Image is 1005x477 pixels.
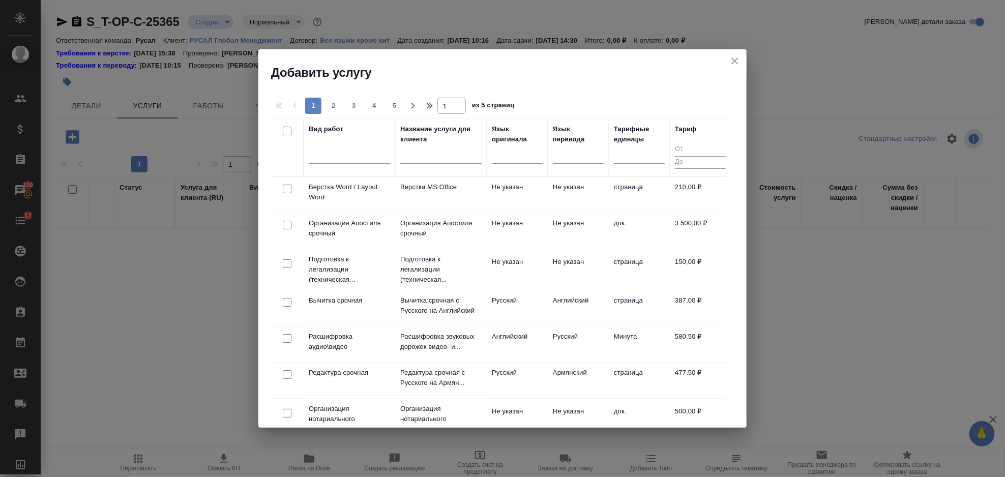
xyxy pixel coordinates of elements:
td: Английский [548,290,609,326]
p: Вычитка срочная с Русского на Английский [400,295,482,316]
p: Организация нотариального удостоверен... [309,404,390,434]
td: страница [609,363,670,398]
td: Не указан [487,401,548,437]
p: Организация Апостиля срочный [400,218,482,238]
div: Название услуги для клиента [400,124,482,144]
td: страница [609,177,670,213]
span: 4 [366,101,382,111]
td: док. [609,213,670,249]
button: 4 [366,98,382,114]
td: док. [609,401,670,437]
input: До [675,156,726,169]
td: Не указан [548,252,609,287]
td: 500,00 ₽ [670,401,731,437]
div: Язык оригинала [492,124,543,144]
td: Не указан [487,252,548,287]
td: 210,00 ₽ [670,177,731,213]
td: Не указан [548,401,609,437]
p: Расшифровка аудио\видео [309,332,390,352]
p: Редактура срочная с Русского на Армян... [400,368,482,388]
p: Редактура срочная [309,368,390,378]
p: Подготовка к легализации (техническая... [400,254,482,285]
td: 477,50 ₽ [670,363,731,398]
p: Организация нотариального удостоверен... [400,404,482,434]
button: 2 [326,98,342,114]
td: страница [609,252,670,287]
button: 3 [346,98,362,114]
p: Вычитка срочная [309,295,390,306]
td: Русский [548,326,609,362]
td: Армянский [548,363,609,398]
div: Вид работ [309,124,343,134]
td: Минута [609,326,670,362]
td: Не указан [548,213,609,249]
button: close [727,53,743,69]
h2: Добавить услугу [271,65,747,81]
button: 5 [387,98,403,114]
span: 5 [387,101,403,111]
td: Не указан [487,177,548,213]
td: 150,00 ₽ [670,252,731,287]
span: 2 [326,101,342,111]
p: Верстка Word / Layout Word [309,182,390,202]
td: Не указан [548,177,609,213]
span: 3 [346,101,362,111]
td: Английский [487,326,548,362]
input: От [675,143,726,156]
div: Тариф [675,124,697,134]
p: Организация Апостиля срочный [309,218,390,238]
td: страница [609,290,670,326]
p: Верстка MS Office [400,182,482,192]
span: из 5 страниц [472,99,515,114]
td: 387,00 ₽ [670,290,731,326]
p: Подготовка к легализации (техническая... [309,254,390,285]
div: Язык перевода [553,124,604,144]
td: 580,50 ₽ [670,326,731,362]
td: Русский [487,363,548,398]
td: Русский [487,290,548,326]
p: Расшифровка звуковых дорожек видео- и... [400,332,482,352]
td: 3 500,00 ₽ [670,213,731,249]
div: Тарифные единицы [614,124,665,144]
td: Не указан [487,213,548,249]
